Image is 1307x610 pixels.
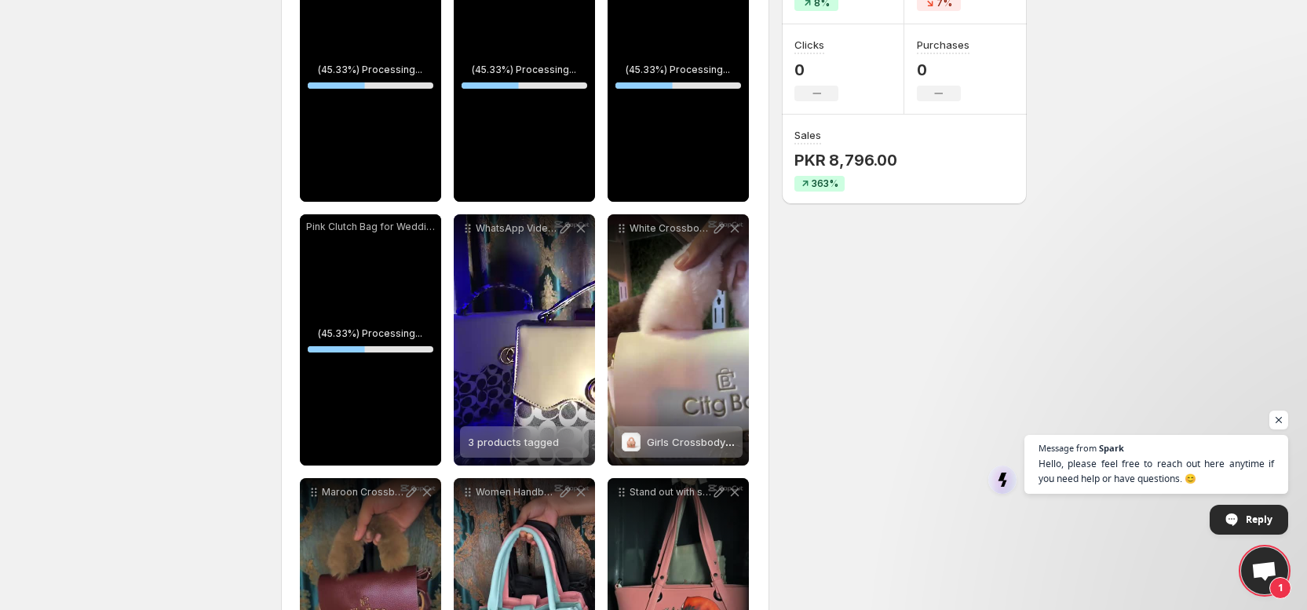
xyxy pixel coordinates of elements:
[608,214,749,466] div: White Crossbody with Fur Handle Shop Link in Bio CapCut bags foryou helloladies handbagGirls Cros...
[794,151,897,170] p: PKR 8,796.00
[1039,444,1097,452] span: Message from
[476,486,557,499] p: Women Handbag with Buckle Style Shop Link in Bio CapCut foryou bagslover handbag sale
[917,37,969,53] h3: Purchases
[794,127,821,143] h3: Sales
[917,60,969,79] p: 0
[468,436,559,448] span: 3 products tagged
[454,214,595,466] div: WhatsApp Video [DATE] at 31358 PM3 products tagged
[1246,506,1272,533] span: Reply
[622,433,641,451] img: Girls Crossbody Bag With Fur Handle
[1039,456,1274,486] span: Hello, please feel free to reach out here anytime if you need help or have questions. 😊
[1269,577,1291,599] span: 1
[794,60,838,79] p: 0
[300,214,441,466] div: Pink Clutch Bag for Weddings Events(45.33%) Processing...45.33099764897224%
[647,436,829,448] span: Girls Crossbody Bag With Fur Handle
[812,177,838,190] span: 363%
[322,486,403,499] p: Maroon Crossbody Bag For Office Use Shop Link In Bio CapCut foryou bagslover helloladies crossbod...
[306,221,435,233] p: Pink Clutch Bag for Weddings Events
[1241,547,1288,594] div: Open chat
[1099,444,1124,452] span: Spark
[476,222,557,235] p: WhatsApp Video [DATE] at 31358 PM
[630,486,711,499] p: Stand out with style This pink handbag with an artistic twist is the perfect mix of fashion and c...
[794,37,824,53] h3: Clicks
[630,222,711,235] p: White Crossbody with Fur Handle Shop Link in Bio CapCut bags foryou helloladies handbag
